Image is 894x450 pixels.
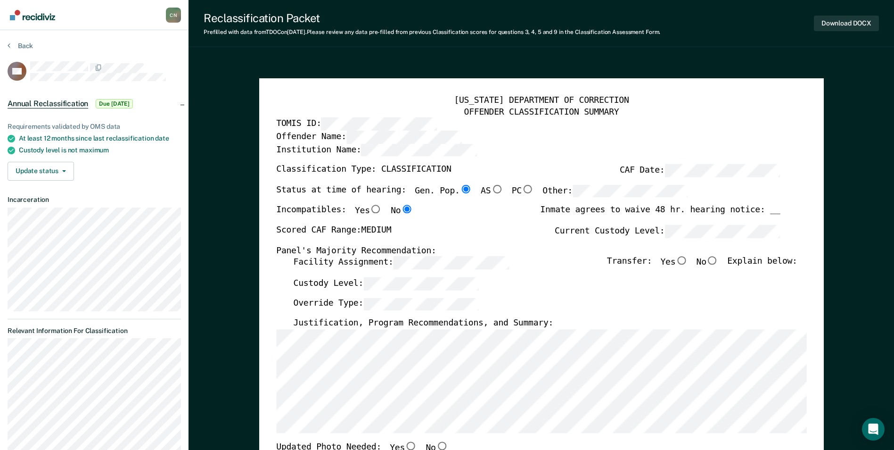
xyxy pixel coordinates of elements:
[664,164,780,177] input: CAF Date:
[8,99,88,108] span: Annual Reclassification
[204,11,660,25] div: Reclassification Packet
[155,134,169,142] span: date
[8,42,33,50] button: Back
[522,185,534,193] input: PC
[363,298,479,310] input: Override Type:
[675,257,688,265] input: Yes
[664,225,780,238] input: Current Custody Level:
[355,205,382,217] label: Yes
[459,185,472,193] input: Gen. Pop.
[276,164,451,177] label: Classification Type: CLASSIFICATION
[542,185,688,198] label: Other:
[393,257,509,269] input: Facility Assignment:
[540,205,780,225] div: Inmate agrees to waive 48 hr. hearing notice: __
[276,95,806,107] div: [US_STATE] DEPARTMENT OF CORRECTION
[481,185,503,198] label: AS
[276,185,688,206] div: Status at time of hearing:
[607,257,797,277] div: Transfer: Explain below:
[8,327,181,335] dt: Relevant Information For Classification
[276,143,476,156] label: Institution Name:
[293,298,479,310] label: Override Type:
[10,10,55,20] img: Recidiviz
[555,225,780,238] label: Current Custody Level:
[361,143,476,156] input: Institution Name:
[204,29,660,35] div: Prefilled with data from TDOC on [DATE] . Please review any data pre-filled from previous Classif...
[166,8,181,23] button: Profile dropdown button
[660,257,688,269] label: Yes
[276,118,436,131] label: TOMIS ID:
[363,277,479,290] input: Custody Level:
[696,257,718,269] label: No
[862,418,885,441] div: Open Intercom Messenger
[19,146,181,154] div: Custody level is not
[391,205,413,217] label: No
[293,257,509,269] label: Facility Assignment:
[491,185,503,193] input: AS
[620,164,780,177] label: CAF Date:
[8,196,181,204] dt: Incarceration
[369,205,382,214] input: Yes
[8,162,74,181] button: Update status
[166,8,181,23] div: C N
[435,442,448,450] input: No
[96,99,133,108] span: Due [DATE]
[511,185,533,198] label: PC
[8,123,181,131] div: Requirements validated by OMS data
[293,277,479,290] label: Custody Level:
[293,318,553,330] label: Justification, Program Recommendations, and Summary:
[814,16,879,31] button: Download DOCX
[276,131,462,143] label: Offender Name:
[19,134,181,142] div: At least 12 months since last reclassification
[276,205,413,225] div: Incompatibles:
[346,131,461,143] input: Offender Name:
[276,245,780,257] div: Panel's Majority Recommendation:
[79,146,109,154] span: maximum
[276,225,391,238] label: Scored CAF Range: MEDIUM
[573,185,688,198] input: Other:
[706,257,719,265] input: No
[276,107,806,118] div: OFFENDER CLASSIFICATION SUMMARY
[321,118,436,131] input: TOMIS ID:
[405,442,417,450] input: Yes
[415,185,472,198] label: Gen. Pop.
[401,205,413,214] input: No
